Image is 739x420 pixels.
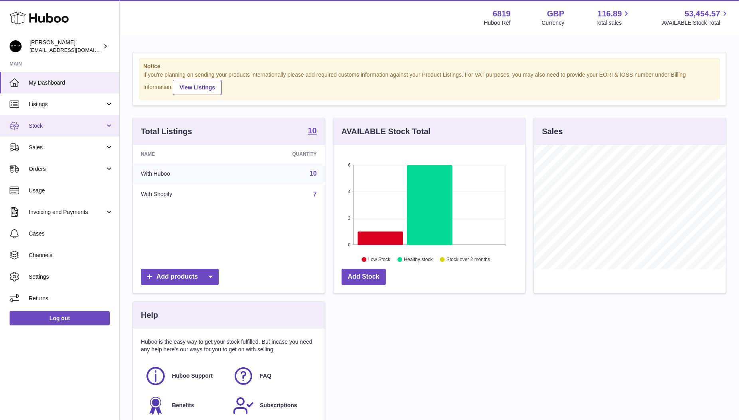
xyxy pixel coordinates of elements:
[310,170,317,177] a: 10
[173,80,222,95] a: View Listings
[145,395,225,416] a: Benefits
[141,310,158,321] h3: Help
[29,187,113,194] span: Usage
[143,71,715,95] div: If you're planning on sending your products internationally please add required customs informati...
[348,216,350,220] text: 2
[133,163,236,184] td: With Huboo
[29,252,113,259] span: Channels
[29,122,105,130] span: Stock
[29,79,113,87] span: My Dashboard
[29,101,105,108] span: Listings
[172,402,194,409] span: Benefits
[313,191,317,198] a: 7
[685,8,720,19] span: 53,454.57
[145,365,225,387] a: Huboo Support
[493,8,511,19] strong: 6819
[547,8,564,19] strong: GBP
[542,19,565,27] div: Currency
[662,8,729,27] a: 53,454.57 AVAILABLE Stock Total
[542,126,563,137] h3: Sales
[236,145,324,163] th: Quantity
[662,19,729,27] span: AVAILABLE Stock Total
[172,372,213,380] span: Huboo Support
[597,8,622,19] span: 116.89
[348,162,350,167] text: 6
[141,126,192,137] h3: Total Listings
[595,19,631,27] span: Total sales
[133,184,236,205] td: With Shopify
[308,127,316,135] strong: 10
[447,257,490,262] text: Stock over 2 months
[10,40,22,52] img: amar@mthk.com
[233,365,312,387] a: FAQ
[29,273,113,281] span: Settings
[260,372,271,380] span: FAQ
[29,165,105,173] span: Orders
[10,311,110,325] a: Log out
[595,8,631,27] a: 116.89 Total sales
[404,257,433,262] text: Healthy stock
[29,295,113,302] span: Returns
[342,269,386,285] a: Add Stock
[348,242,350,247] text: 0
[30,47,117,53] span: [EMAIL_ADDRESS][DOMAIN_NAME]
[29,230,113,238] span: Cases
[141,338,317,353] p: Huboo is the easy way to get your stock fulfilled. But incase you need any help here's our ways f...
[30,39,101,54] div: [PERSON_NAME]
[133,145,236,163] th: Name
[348,189,350,194] text: 4
[368,257,391,262] text: Low Stock
[342,126,431,137] h3: AVAILABLE Stock Total
[484,19,511,27] div: Huboo Ref
[29,208,105,216] span: Invoicing and Payments
[260,402,297,409] span: Subscriptions
[141,269,219,285] a: Add products
[308,127,316,136] a: 10
[233,395,312,416] a: Subscriptions
[29,144,105,151] span: Sales
[143,63,715,70] strong: Notice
